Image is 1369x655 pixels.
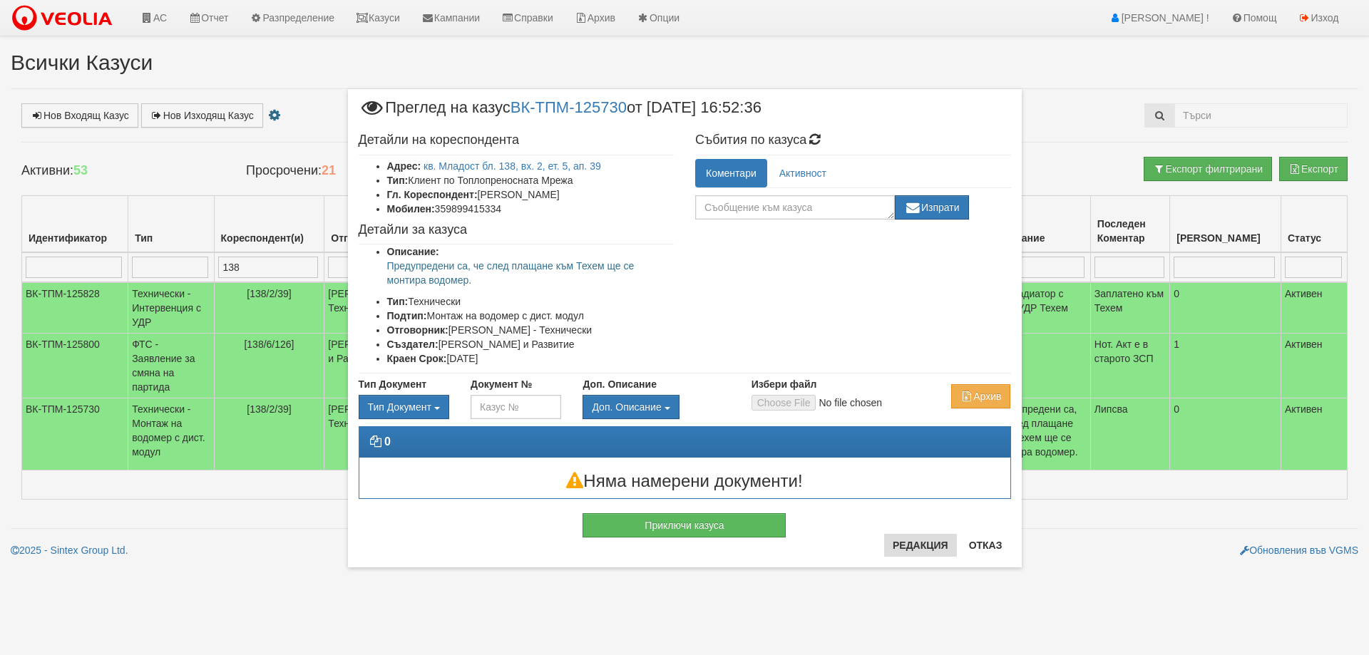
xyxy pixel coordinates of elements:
b: Краен Срок: [387,353,447,364]
li: Технически [387,294,675,309]
span: Доп. Описание [592,401,661,413]
a: ВК-ТПМ-125730 [511,98,627,115]
b: Подтип: [387,310,427,321]
button: Редакция [884,534,957,557]
b: Тип: [387,175,409,186]
b: Тип: [387,296,409,307]
b: Отговорник: [387,324,448,336]
button: Архив [951,384,1010,408]
h4: Детайли за казуса [359,223,675,237]
label: Доп. Описание [583,377,656,391]
a: Коментари [695,159,767,187]
b: Описание: [387,246,439,257]
span: Преглед на казус от [DATE] 16:52:36 [359,100,762,126]
button: Приключи казуса [583,513,786,537]
a: Активност [769,159,837,187]
button: Тип Документ [359,395,449,419]
b: Създател: [387,339,439,350]
b: Гл. Кореспондент: [387,189,478,200]
li: [DATE] [387,351,675,366]
label: Тип Документ [359,377,427,391]
button: Изпрати [895,195,969,220]
li: 359899415334 [387,202,675,216]
div: Двоен клик, за изчистване на избраната стойност. [359,395,449,419]
li: [PERSON_NAME] - Технически [387,323,675,337]
div: Двоен клик, за изчистване на избраната стойност. [583,395,729,419]
p: Предупредени са, че след плащане към Техем ще се монтира водомер. [387,259,675,287]
h4: Детайли на кореспондента [359,133,675,148]
span: Тип Документ [368,401,431,413]
b: Мобилен: [387,203,435,215]
label: Избери файл [752,377,817,391]
h3: Няма намерени документи! [359,472,1010,490]
label: Документ № [471,377,532,391]
button: Отказ [960,534,1011,557]
a: кв. Младост бл. 138, вх. 2, ет. 5, ап. 39 [424,160,601,172]
li: Монтаж на водомер с дист. модул [387,309,675,323]
b: Адрес: [387,160,421,172]
strong: 0 [384,435,391,448]
li: [PERSON_NAME] [387,187,675,202]
button: Доп. Описание [583,395,679,419]
h4: Събития по казуса [695,133,1011,148]
li: [PERSON_NAME] и Развитие [387,337,675,351]
input: Казус № [471,395,561,419]
li: Клиент по Топлопреносната Мрежа [387,173,675,187]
